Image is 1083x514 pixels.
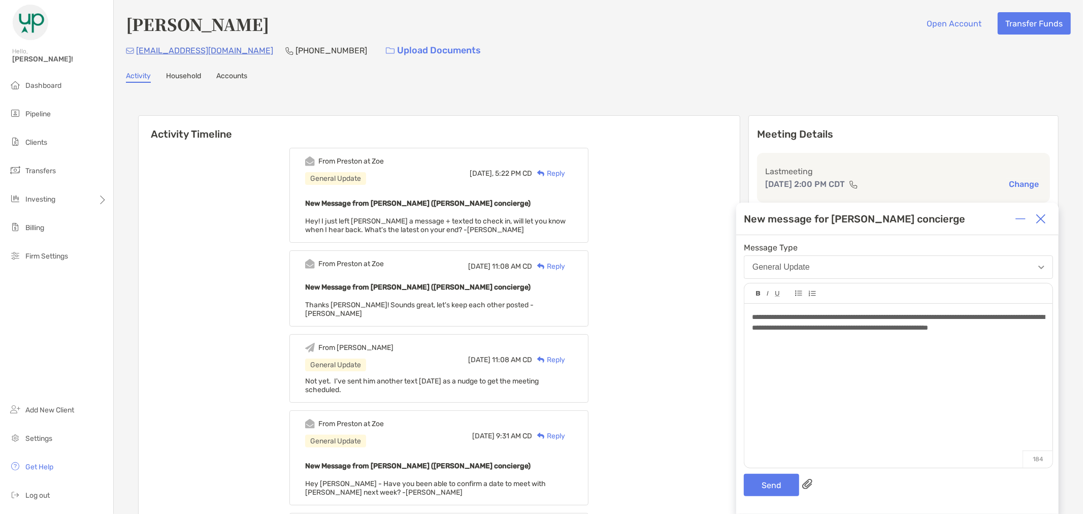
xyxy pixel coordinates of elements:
span: Thanks [PERSON_NAME]! Sounds great, let's keep each other posted -[PERSON_NAME] [305,301,534,318]
span: Firm Settings [25,252,68,261]
img: pipeline icon [9,107,21,119]
span: Billing [25,223,44,232]
span: Get Help [25,463,53,471]
img: get-help icon [9,460,21,472]
span: Transfers [25,167,56,175]
p: [PHONE_NUMBER] [296,44,367,57]
span: Add New Client [25,406,74,414]
span: 5:22 PM CD [495,169,532,178]
span: Hey! I just left [PERSON_NAME] a message + texted to check in, will let you know when I hear back... [305,217,566,234]
h6: Activity Timeline [139,116,740,140]
span: 11:08 AM CD [492,262,532,271]
img: Reply icon [537,433,545,439]
img: Editor control icon [756,291,761,296]
span: Clients [25,138,47,147]
p: [EMAIL_ADDRESS][DOMAIN_NAME] [136,44,273,57]
span: [DATE] [468,356,490,364]
div: Reply [532,261,565,272]
div: From Preston at Zoe [318,420,384,428]
b: New Message from [PERSON_NAME] ([PERSON_NAME] concierge) [305,283,531,292]
button: Open Account [919,12,990,35]
a: Household [166,72,201,83]
h4: [PERSON_NAME] [126,12,269,36]
div: General Update [752,263,810,272]
button: Transfer Funds [998,12,1071,35]
img: Phone Icon [285,47,293,55]
img: settings icon [9,432,21,444]
a: Upload Documents [379,40,487,61]
img: Editor control icon [767,291,769,296]
div: From Preston at Zoe [318,157,384,166]
img: Editor control icon [795,291,802,296]
button: General Update [744,255,1053,279]
a: Accounts [216,72,247,83]
div: From [PERSON_NAME] [318,343,393,352]
span: [DATE] [468,262,490,271]
span: Message Type [744,243,1053,252]
div: Reply [532,168,565,179]
p: [DATE] 2:00 PM CDT [765,178,845,190]
div: From Preston at Zoe [318,260,384,268]
img: transfers icon [9,164,21,176]
img: communication type [849,180,858,188]
p: 184 [1023,451,1053,468]
span: 9:31 AM CD [496,432,532,440]
img: dashboard icon [9,79,21,91]
img: Editor control icon [775,291,780,297]
img: Close [1036,214,1046,224]
img: Zoe Logo [12,4,49,41]
b: New Message from [PERSON_NAME] ([PERSON_NAME] concierge) [305,462,531,470]
span: [DATE], [470,169,494,178]
img: Editor control icon [808,291,816,297]
div: Reply [532,431,565,441]
div: General Update [305,359,366,371]
div: General Update [305,435,366,447]
span: Log out [25,491,50,500]
span: [PERSON_NAME]! [12,55,107,63]
div: General Update [305,172,366,185]
img: Reply icon [537,170,545,177]
div: Reply [532,355,565,365]
img: Open dropdown arrow [1038,266,1044,269]
span: Hey [PERSON_NAME] - Have you been able to confirm a date to meet with [PERSON_NAME] next week? -[... [305,479,546,497]
img: Reply icon [537,263,545,270]
img: paperclip attachments [802,479,812,489]
p: Meeting Details [757,128,1050,141]
img: Event icon [305,343,315,352]
img: Event icon [305,259,315,269]
img: button icon [386,47,395,54]
a: Activity [126,72,151,83]
img: Email Icon [126,48,134,54]
img: logout icon [9,489,21,501]
span: 11:08 AM CD [492,356,532,364]
img: firm-settings icon [9,249,21,262]
span: [DATE] [472,432,495,440]
span: Pipeline [25,110,51,118]
img: clients icon [9,136,21,148]
img: add_new_client icon [9,403,21,415]
img: Expand or collapse [1015,214,1026,224]
p: Last meeting [765,165,1042,178]
span: Investing [25,195,55,204]
img: Event icon [305,156,315,166]
img: Event icon [305,419,315,429]
span: Dashboard [25,81,61,90]
img: investing icon [9,192,21,205]
button: Send [744,474,799,496]
b: New Message from [PERSON_NAME] ([PERSON_NAME] concierge) [305,199,531,208]
img: billing icon [9,221,21,233]
span: Settings [25,434,52,443]
button: Change [1006,179,1042,189]
span: Not yet. I've sent him another text [DATE] as a nudge to get the meeting scheduled. [305,377,539,394]
div: New message for [PERSON_NAME] concierge [744,213,965,225]
img: Reply icon [537,357,545,363]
